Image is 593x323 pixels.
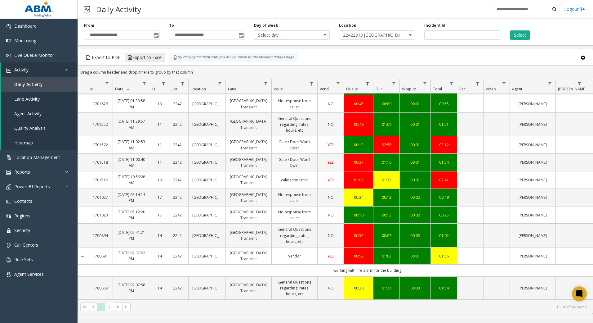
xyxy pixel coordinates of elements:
a: 00:03 [404,285,427,291]
a: [GEOGRAPHIC_DATA] Transient [230,209,268,221]
a: [PERSON_NAME] [514,101,552,107]
a: 00:01 [404,177,427,183]
a: 1701626 [91,101,109,107]
a: [GEOGRAPHIC_DATA] [192,233,222,239]
span: Vend [320,86,329,92]
a: 14 [154,253,165,259]
span: Go to the next page [114,303,122,311]
a: 00:30 [348,285,369,291]
h3: Daily Activity [93,2,144,17]
span: YES [328,160,334,165]
span: Lane Activity [14,96,40,102]
img: 'icon' [6,184,11,189]
a: [DATE] 01:33:58 PM [117,98,146,110]
a: 01:08 [348,177,369,183]
div: 00:07 [377,233,396,239]
a: 1701027 [91,194,109,200]
a: Quality Analysis [1,121,78,135]
span: Regions [14,213,30,219]
a: [DATE] 02:41:21 PM [117,230,146,241]
a: Activity [1,62,78,77]
span: Page 2 [105,303,114,311]
div: 00:25 [435,212,453,218]
div: 00:13 [377,212,396,218]
img: 'icon' [6,155,11,160]
a: Queue Filter Menu [363,79,372,88]
span: NO [328,122,334,127]
span: Select day... [254,31,314,39]
span: Lane [228,86,236,92]
a: 11 [154,121,165,127]
span: Go to the last page [122,303,131,311]
span: Date [115,86,123,92]
a: NO [321,212,340,218]
a: [GEOGRAPHIC_DATA] Transient [230,250,268,262]
a: [PERSON_NAME] [514,142,552,148]
a: Parker Filter Menu [575,79,584,88]
a: 22422913 [173,177,185,183]
a: Video Filter Menu [500,79,508,88]
span: NO [328,285,334,291]
a: Total Filter Menu [447,79,456,88]
a: Rec. Filter Menu [474,79,482,88]
label: Incident Id [424,23,445,28]
span: Quality Analysis [14,125,46,131]
a: 00:55 [435,101,453,107]
a: 14 [154,233,165,239]
img: 'icon' [6,257,11,262]
span: Page 1 [97,303,105,311]
span: Issue [274,86,283,92]
div: By clicking Incident row you will be taken to the incident details page. [169,53,298,62]
span: Toggle popup [153,31,159,39]
span: [PERSON_NAME] [558,86,586,92]
a: 00:01 [404,253,427,259]
a: Location Filter Menu [216,79,224,88]
a: 22422913 [173,285,185,291]
a: YES [321,142,340,148]
a: 1701516 [91,177,109,183]
a: [GEOGRAPHIC_DATA] [192,285,222,291]
a: [PERSON_NAME] [514,121,552,127]
a: 22422913 [173,212,185,218]
a: 00:02 [404,194,427,200]
img: logout [580,6,585,12]
a: 01:51 [435,121,453,127]
span: Live Queue Monitor [14,52,54,58]
kendo-pager-info: 1 - 30 of 45 items [134,304,586,310]
div: 01:02 [435,233,453,239]
div: 00:10 [348,212,369,218]
a: [GEOGRAPHIC_DATA] Transient [230,230,268,241]
button: Export to PDF [84,53,123,62]
a: 22422913 [173,159,185,165]
a: [DATE] 11:00:40 AM [117,157,146,168]
span: Rec. [459,86,466,92]
a: [GEOGRAPHIC_DATA] Transient [230,157,268,168]
a: Id Filter Menu [103,79,111,88]
a: [PERSON_NAME] [514,194,552,200]
a: 03:12 [435,142,453,148]
img: pageIcon [84,2,90,17]
div: 01:03 [377,253,396,259]
a: Heatmap [1,135,78,150]
a: 22422913 [173,194,185,200]
span: YES [328,253,334,259]
img: 'icon' [6,243,11,248]
a: 00:01 [404,159,427,165]
span: Monitoring [14,38,36,43]
label: Location [339,23,356,28]
a: [GEOGRAPHIC_DATA] Transient [230,282,268,294]
span: NO [328,212,334,218]
div: 02:41 [435,177,453,183]
a: 00:52 [348,233,369,239]
span: YES [328,142,334,148]
span: Daily Activity [14,81,43,87]
span: Dashboard [14,23,37,29]
a: YES [321,253,340,259]
a: YES [321,159,340,165]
